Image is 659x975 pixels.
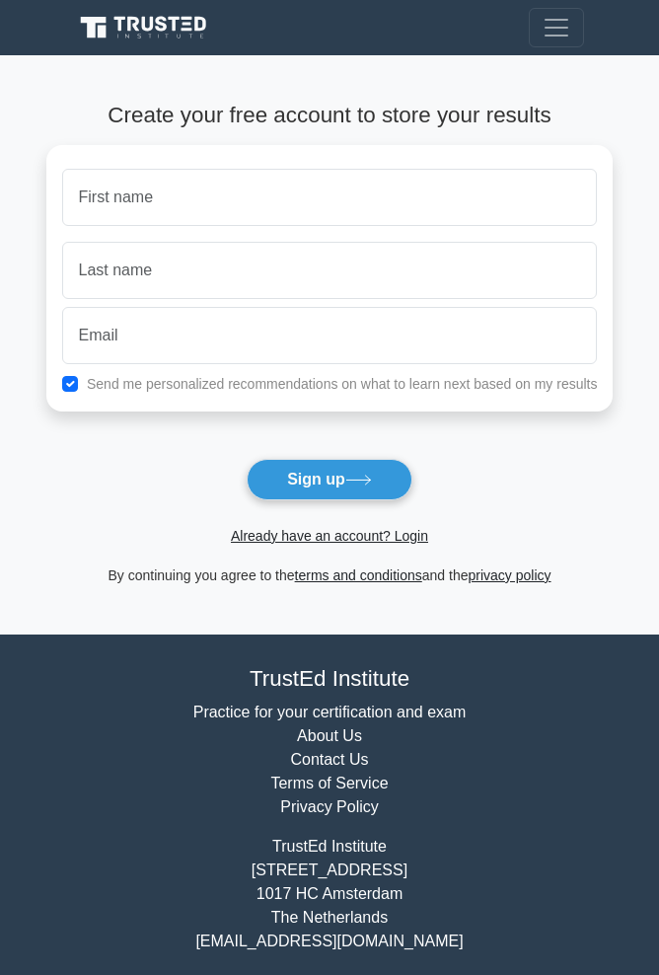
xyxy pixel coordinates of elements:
h4: TrustEd Institute [75,666,584,693]
button: Sign up [247,459,412,500]
a: About Us [297,727,362,744]
a: terms and conditions [295,567,422,583]
div: By continuing you agree to the and the [35,563,625,587]
input: Email [62,307,598,364]
label: Send me personalized recommendations on what to learn next based on my results [87,376,598,392]
button: Toggle navigation [529,8,584,47]
a: privacy policy [469,567,551,583]
a: Contact Us [290,751,368,768]
div: TrustEd Institute [STREET_ADDRESS] 1017 HC Amsterdam The Netherlands [EMAIL_ADDRESS][DOMAIN_NAME] [63,835,596,953]
a: Privacy Policy [280,798,379,815]
input: First name [62,169,598,226]
input: Last name [62,242,598,299]
a: Practice for your certification and exam [193,704,467,720]
a: Already have an account? Login [231,528,428,544]
a: Terms of Service [270,775,388,791]
h4: Create your free account to store your results [46,103,614,129]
